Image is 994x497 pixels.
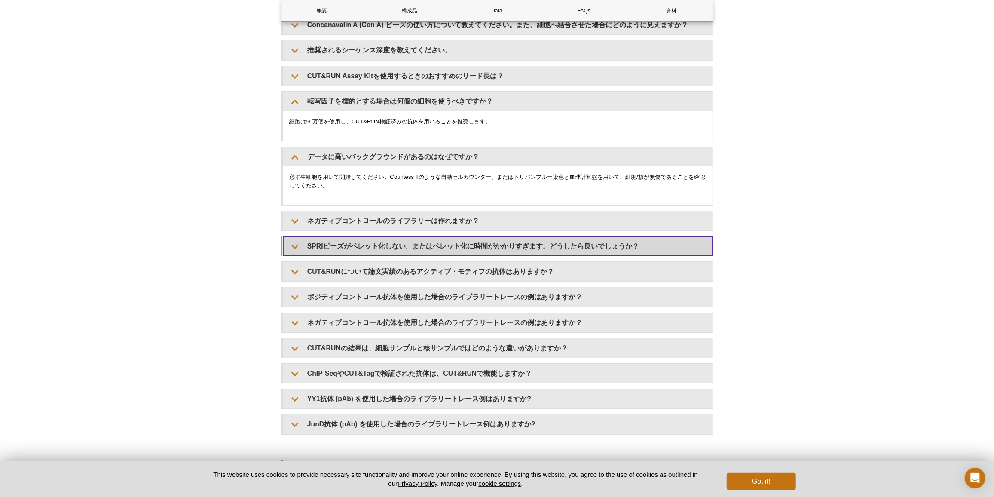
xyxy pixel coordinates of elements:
summary: YY1抗体 (pAb) を使用した場合のライブラリートレース例はありますか? [283,389,713,408]
h2: ChIC/CUT&RUN Assay Kitの資料 [281,460,713,472]
p: This website uses cookies to provide necessary site functionality and improve your online experie... [199,470,713,488]
div: Open Intercom Messenger [965,468,985,488]
summary: SPRIビーズがペレット化しない、またはペレット化に時間がかかりすぎます。どうしたら良いでしょうか？ [283,236,713,256]
summary: ネガティブコントロール抗体を使用した場合のライブラリートレースの例はありますか？ [283,313,713,332]
summary: JunD抗体 (pAb) を使用した場合のライブラリートレース例はありますか? [283,414,713,434]
button: Got it! [727,473,795,490]
summary: CUT&RUNについて論文実績のあるアクティブ・モティフの抗体はありますか？ [283,262,713,281]
summary: 推奨されるシーケンス深度を教えてください。 [283,40,713,60]
a: FAQs [544,0,624,21]
button: cookie settings [478,480,521,487]
a: Data [456,0,537,21]
summary: CUT&RUN Assay Kitを使用するときのおすすめのリード長は？ [283,66,713,86]
summary: ChIP-SeqやCUT&Tagで検証された抗体は、CUT&RUNで機能しますか？ [283,364,713,383]
p: 必ず生細胞を用いて開始してください。Countess IIのような自動セルカウンター、またはトリパンブルー染色と血球計算盤を用いて、細胞/核が無傷であることを確認してください。 [290,173,706,190]
a: 資料 [631,0,712,21]
a: 構成品 [369,0,450,21]
a: Privacy Policy [398,480,437,487]
summary: データに高いバックグラウンドがあるのはなぜですか？ [283,147,713,166]
a: 概要 [282,0,363,21]
summary: ネガティブコントロールのライブラリーは作れますか？ [283,211,713,230]
summary: ポジティブコントロール抗体を使用した場合のライブラリートレースの例はありますか？ [283,287,713,307]
summary: 転写因子を標的とする場合は何個の細胞を使うべきですか？ [283,92,713,111]
summary: Concanavalin A (Con A) ビーズの使い方について教えてください。また、細胞へ結合させた場合にどのように見えますか？ [283,15,713,34]
p: 細胞は50万個を使用し、CUT&RUN検証済みの抗体を用いることを推奨します。 [290,117,706,126]
summary: CUT&RUNの結果は、細胞サンプルと核サンプルではどのような違いがありますか？ [283,338,713,358]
